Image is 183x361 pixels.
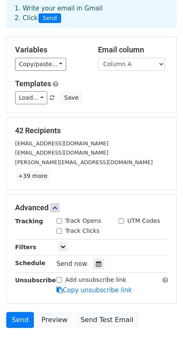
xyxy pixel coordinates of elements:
[60,91,82,104] button: Save
[36,312,73,328] a: Preview
[15,150,108,156] small: [EMAIL_ADDRESS][DOMAIN_NAME]
[65,276,126,284] label: Add unsubscribe link
[141,321,183,361] iframe: Chat Widget
[15,171,50,181] a: +39 more
[57,260,88,268] span: Send now
[15,126,168,135] h5: 42 Recipients
[98,45,168,54] h5: Email column
[15,140,108,147] small: [EMAIL_ADDRESS][DOMAIN_NAME]
[75,312,139,328] a: Send Test Email
[15,58,66,71] a: Copy/paste...
[15,159,153,165] small: [PERSON_NAME][EMAIL_ADDRESS][DOMAIN_NAME]
[39,13,61,23] span: Send
[15,91,47,104] a: Load...
[6,312,34,328] a: Send
[15,218,43,224] strong: Tracking
[15,79,51,88] a: Templates
[15,45,85,54] h5: Variables
[65,217,101,225] label: Track Opens
[57,286,132,294] a: Copy unsubscribe link
[8,4,175,23] div: 1. Write your email in Gmail 2. Click
[141,321,183,361] div: 채팅 위젯
[15,260,45,266] strong: Schedule
[15,244,36,250] strong: Filters
[15,277,56,284] strong: Unsubscribe
[15,203,168,212] h5: Advanced
[65,227,100,235] label: Track Clicks
[127,217,160,225] label: UTM Codes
